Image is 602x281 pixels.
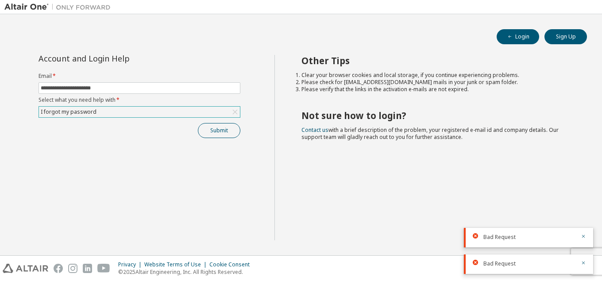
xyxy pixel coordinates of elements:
[39,55,200,62] div: Account and Login Help
[301,79,571,86] li: Please check for [EMAIL_ADDRESS][DOMAIN_NAME] mails in your junk or spam folder.
[118,268,255,276] p: © 2025 Altair Engineering, Inc. All Rights Reserved.
[97,264,110,273] img: youtube.svg
[144,261,209,268] div: Website Terms of Use
[39,73,240,80] label: Email
[301,72,571,79] li: Clear your browser cookies and local storage, if you continue experiencing problems.
[39,107,98,117] div: I forgot my password
[209,261,255,268] div: Cookie Consent
[68,264,77,273] img: instagram.svg
[301,126,559,141] span: with a brief description of the problem, your registered e-mail id and company details. Our suppo...
[483,234,516,241] span: Bad Request
[39,96,240,104] label: Select what you need help with
[301,110,571,121] h2: Not sure how to login?
[483,260,516,267] span: Bad Request
[544,29,587,44] button: Sign Up
[4,3,115,12] img: Altair One
[497,29,539,44] button: Login
[301,86,571,93] li: Please verify that the links in the activation e-mails are not expired.
[118,261,144,268] div: Privacy
[83,264,92,273] img: linkedin.svg
[3,264,48,273] img: altair_logo.svg
[39,107,240,117] div: I forgot my password
[301,126,328,134] a: Contact us
[198,123,240,138] button: Submit
[54,264,63,273] img: facebook.svg
[301,55,571,66] h2: Other Tips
